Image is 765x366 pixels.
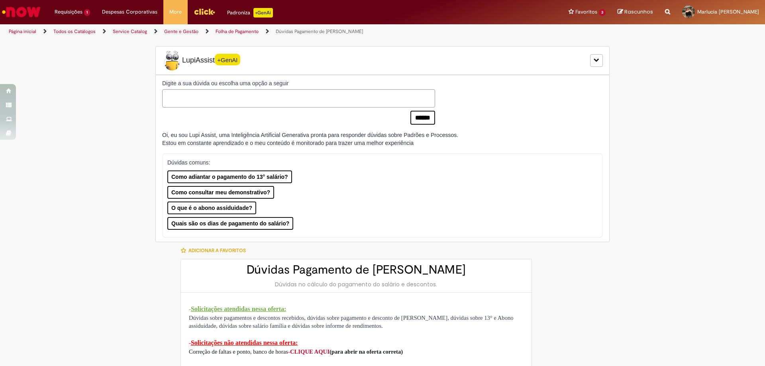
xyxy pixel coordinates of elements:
button: Quais são os dias de pagamento do salário? [167,217,293,230]
span: +GenAI [215,54,240,65]
button: O que é o abono assiduidade? [167,202,256,214]
div: Dúvidas no cálculo do pagamento do salário e descontos. [189,280,524,288]
button: Adicionar a Favoritos [180,242,250,259]
img: ServiceNow [1,4,42,20]
span: - [189,306,191,312]
a: CLIQUE AQUI [290,348,330,355]
button: Como adiantar o pagamento do 13° salário? [167,170,292,183]
label: Digite a sua dúvida ou escolha uma opção a seguir [162,79,435,87]
span: LupiAssist [162,51,240,70]
span: Adicionar a Favoritos [188,247,246,254]
button: Como consultar meu demonstrativo? [167,186,274,199]
p: Dúvidas sobre pagamentos e descontos recebidos, dúvidas sobre pagamento e desconto de [PERSON_NAM... [189,314,524,331]
span: Requisições [55,8,82,16]
span: Marlucia [PERSON_NAME] [697,8,759,15]
a: Rascunhos [618,8,653,16]
span: Correção de faltas e ponto, banco de horas [189,348,288,355]
span: (para abrir na oferta correta) [330,348,403,355]
span: More [169,8,182,16]
span: Solicitações não atendidas nessa oferta: [191,339,298,346]
a: Service Catalog [113,28,147,35]
span: Rascunhos [624,8,653,16]
span: 3 [599,9,606,16]
span: Despesas Corporativas [102,8,157,16]
p: +GenAi [253,8,273,18]
span: - [189,340,191,346]
div: Padroniza [227,8,273,18]
span: Favoritos [575,8,597,16]
a: Dúvidas Pagamento de [PERSON_NAME] [276,28,363,35]
span: Solicitações atendidas nessa oferta: [191,305,286,312]
span: - [288,348,290,355]
a: Gente e Gestão [164,28,198,35]
h2: Dúvidas Pagamento de [PERSON_NAME] [189,263,524,276]
a: Folha de Pagamento [216,28,259,35]
div: LupiLupiAssist+GenAI [155,46,610,75]
img: Lupi [162,51,182,70]
a: Página inicial [9,28,36,35]
img: click_logo_yellow_360x200.png [194,6,215,18]
ul: Trilhas de página [6,24,504,39]
a: Todos os Catálogos [53,28,96,35]
span: 1 [84,9,90,16]
p: Dúvidas comuns: [167,159,587,166]
div: Oi, eu sou Lupi Assist, uma Inteligência Artificial Generativa pronta para responder dúvidas sobr... [162,131,458,147]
